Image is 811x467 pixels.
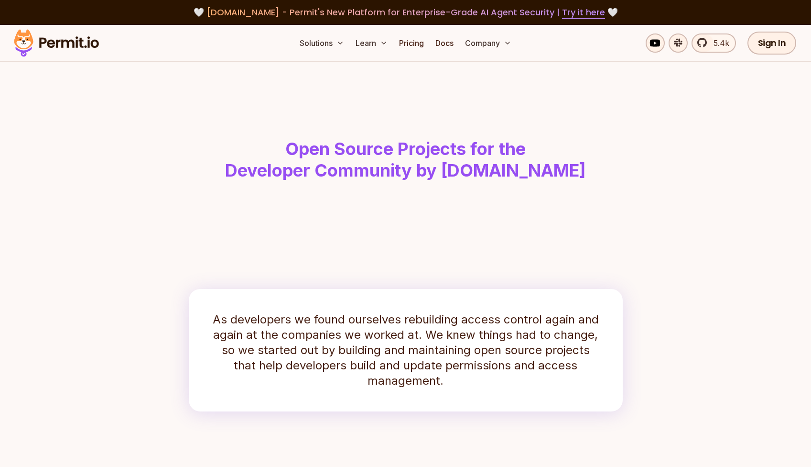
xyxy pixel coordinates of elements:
[562,6,605,19] a: Try it here
[296,33,348,53] button: Solutions
[10,27,103,59] img: Permit logo
[708,37,729,49] span: 5.4k
[206,6,605,18] span: [DOMAIN_NAME] - Permit's New Platform for Enterprise-Grade AI Agent Security |
[747,32,797,55] a: Sign In
[161,138,650,182] h1: Open Source Projects for the Developer Community by [DOMAIN_NAME]
[212,312,600,389] p: As developers we found ourselves rebuilding access control again and again at the companies we wo...
[692,33,736,53] a: 5.4k
[352,33,391,53] button: Learn
[432,33,457,53] a: Docs
[461,33,515,53] button: Company
[23,6,788,19] div: 🤍 🤍
[395,33,428,53] a: Pricing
